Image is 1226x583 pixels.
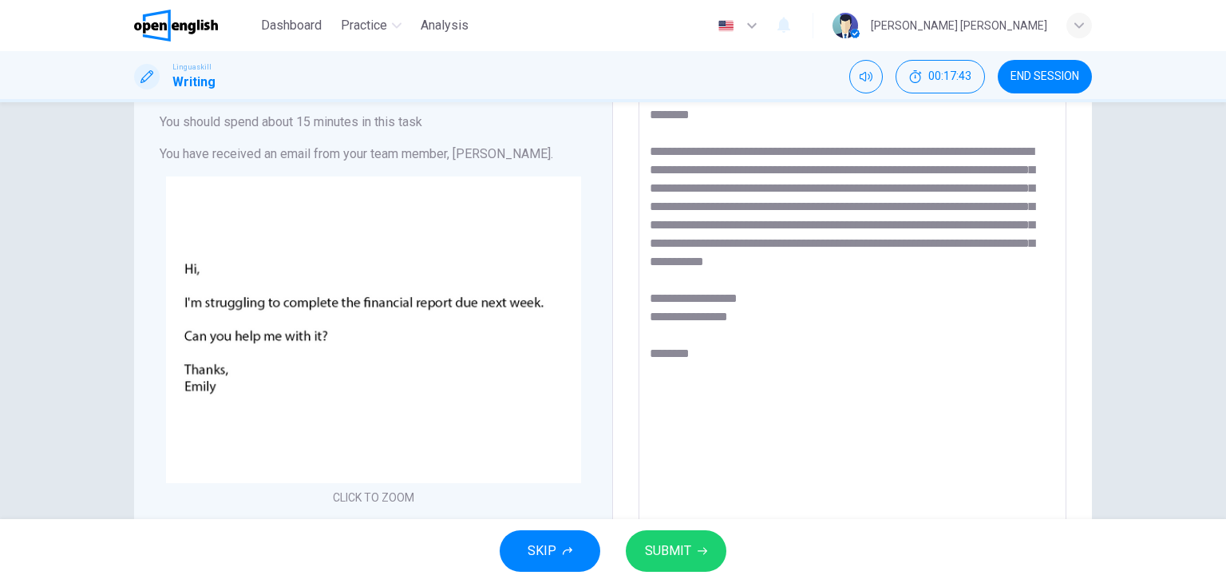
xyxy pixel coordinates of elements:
[160,113,587,132] h6: You should spend about 15 minutes in this task
[134,10,255,42] a: OpenEnglish logo
[896,60,985,93] div: Hide
[172,73,216,92] h1: Writing
[421,16,469,35] span: Analysis
[928,70,971,83] span: 00:17:43
[528,540,556,562] span: SKIP
[871,16,1047,35] div: [PERSON_NAME] [PERSON_NAME]
[414,11,475,40] button: Analysis
[896,60,985,93] button: 00:17:43
[334,11,408,40] button: Practice
[261,16,322,35] span: Dashboard
[626,530,726,572] button: SUBMIT
[716,20,736,32] img: en
[255,11,328,40] button: Dashboard
[645,540,691,562] span: SUBMIT
[160,145,587,164] h6: You have received an email from your team member, [PERSON_NAME].
[134,10,218,42] img: OpenEnglish logo
[172,61,212,73] span: Linguaskill
[500,530,600,572] button: SKIP
[832,13,858,38] img: Profile picture
[849,60,883,93] div: Mute
[1010,70,1079,83] span: END SESSION
[998,60,1092,93] button: END SESSION
[341,16,387,35] span: Practice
